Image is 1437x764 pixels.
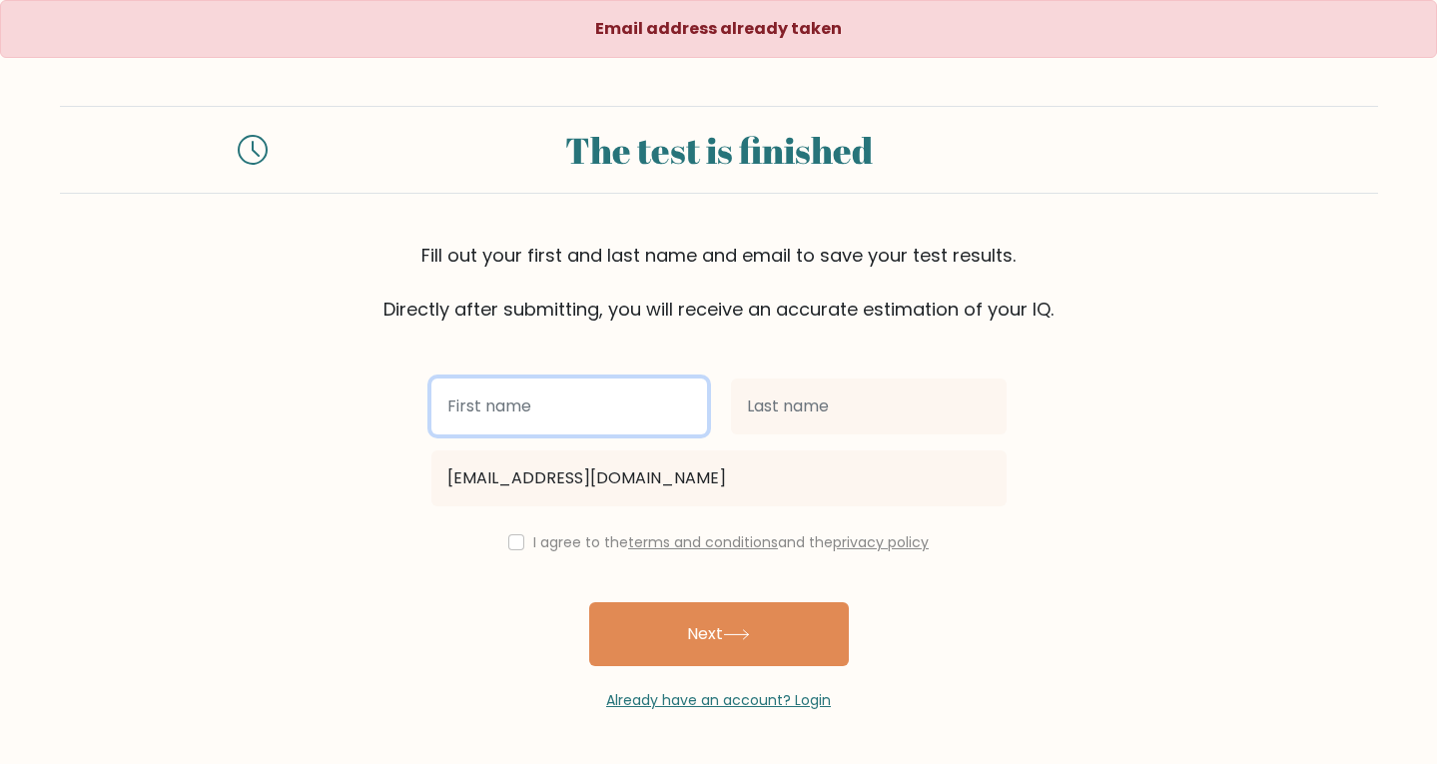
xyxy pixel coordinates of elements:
button: Next [589,602,849,666]
input: Last name [731,379,1007,434]
a: privacy policy [833,532,929,552]
div: Fill out your first and last name and email to save your test results. Directly after submitting,... [60,242,1378,323]
input: Email [431,450,1007,506]
input: First name [431,379,707,434]
a: terms and conditions [628,532,778,552]
strong: Email address already taken [595,17,842,40]
label: I agree to the and the [533,532,929,552]
a: Already have an account? Login [606,690,831,710]
div: The test is finished [292,123,1146,177]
